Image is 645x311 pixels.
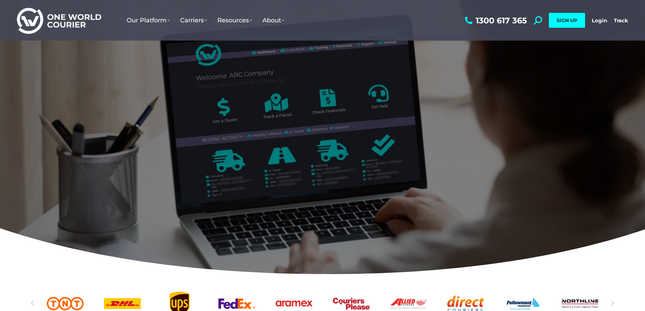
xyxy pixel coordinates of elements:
a: Our Platform [122,10,175,31]
span: About [262,17,284,24]
a: About [257,10,289,31]
a: Carriers [175,10,212,31]
a: Resources [212,10,257,31]
img: One World Courier [17,7,101,34]
span: SIGN UP [557,17,577,23]
a: Track [614,17,628,24]
span: Our Platform [127,17,170,24]
span: Carriers [180,17,207,24]
a: SIGN UP [549,13,585,28]
a: 1300 617 365 [463,16,527,25]
span: Resources [217,17,252,24]
a: Login [592,17,607,24]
